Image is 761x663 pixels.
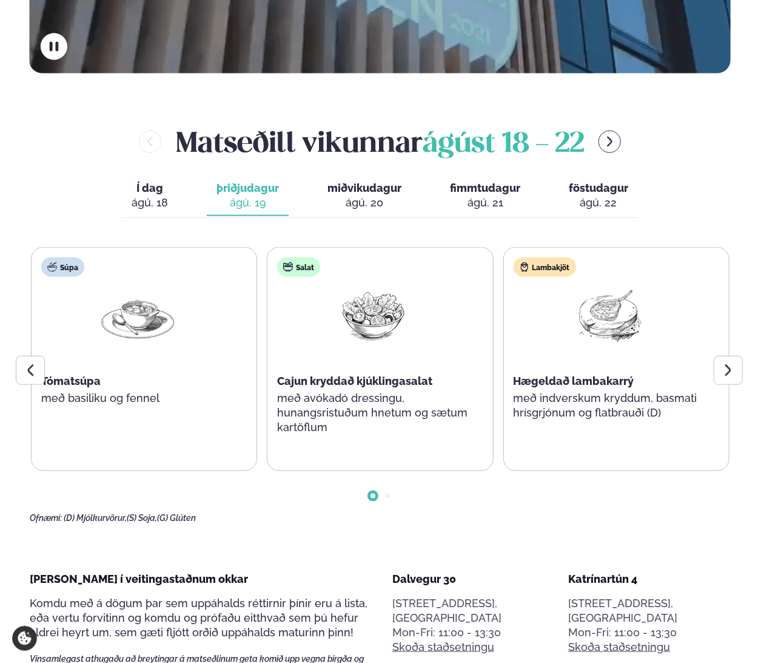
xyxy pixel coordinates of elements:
[327,195,401,210] div: ágú. 20
[392,596,554,625] p: [STREET_ADDRESS], [GEOGRAPHIC_DATA]
[559,176,638,216] button: föstudagur ágú. 22
[568,572,730,586] div: Katrínartún 4
[392,625,554,640] div: Mon-Fri: 11:00 - 13:30
[30,513,62,523] span: Ofnæmi:
[440,176,530,216] button: fimmtudagur ágú. 21
[277,391,470,435] p: með avókadó dressingu, hunangsristuðum hnetum og sætum kartöflum
[176,122,584,161] h2: Matseðill vikunnar
[283,262,293,272] img: salad.svg
[132,181,168,195] span: Í dag
[132,195,168,210] div: ágú. 18
[277,257,320,277] div: Salat
[157,513,196,523] span: (G) Glúten
[47,262,57,272] img: soup.svg
[207,176,289,216] button: þriðjudagur ágú. 19
[568,625,730,640] div: Mon-Fri: 11:00 - 13:30
[514,391,706,420] p: með indverskum kryddum, basmati hrísgrjónum og flatbrauði (D)
[520,262,529,272] img: Lamb.svg
[450,195,520,210] div: ágú. 21
[41,391,234,406] p: með basiliku og fennel
[392,572,554,586] div: Dalvegur 30
[41,375,101,387] span: Tómatsúpa
[598,131,621,153] button: menu-btn-right
[335,287,412,343] img: Salad.png
[216,182,279,194] span: þriðjudagur
[569,195,628,210] div: ágú. 22
[385,494,390,498] span: Go to slide 2
[12,626,37,651] a: Cookie settings
[568,640,670,654] a: Skoða staðsetningu
[277,375,432,387] span: Cajun kryddað kjúklingasalat
[514,257,576,277] div: Lambakjöt
[122,176,178,216] button: Í dag ágú. 18
[514,375,634,387] span: Hægeldað lambakarrý
[327,182,401,194] span: miðvikudagur
[64,513,127,523] span: (D) Mjólkurvörur,
[30,573,248,585] span: [PERSON_NAME] í veitingastaðnum okkar
[569,182,628,194] span: föstudagur
[41,257,84,277] div: Súpa
[450,182,520,194] span: fimmtudagur
[370,494,375,498] span: Go to slide 1
[318,176,411,216] button: miðvikudagur ágú. 20
[571,287,649,343] img: Lamb-Meat.png
[568,596,730,625] p: [STREET_ADDRESS], [GEOGRAPHIC_DATA]
[423,131,584,158] span: ágúst 18 - 22
[30,597,367,639] span: Komdu með á dögum þar sem uppáhalds réttirnir þínir eru á lista, eða vertu forvitinn og komdu og ...
[392,640,494,654] a: Skoða staðsetningu
[127,513,157,523] span: (S) Soja,
[139,131,161,153] button: menu-btn-left
[99,287,176,343] img: Soup.png
[216,195,279,210] div: ágú. 19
